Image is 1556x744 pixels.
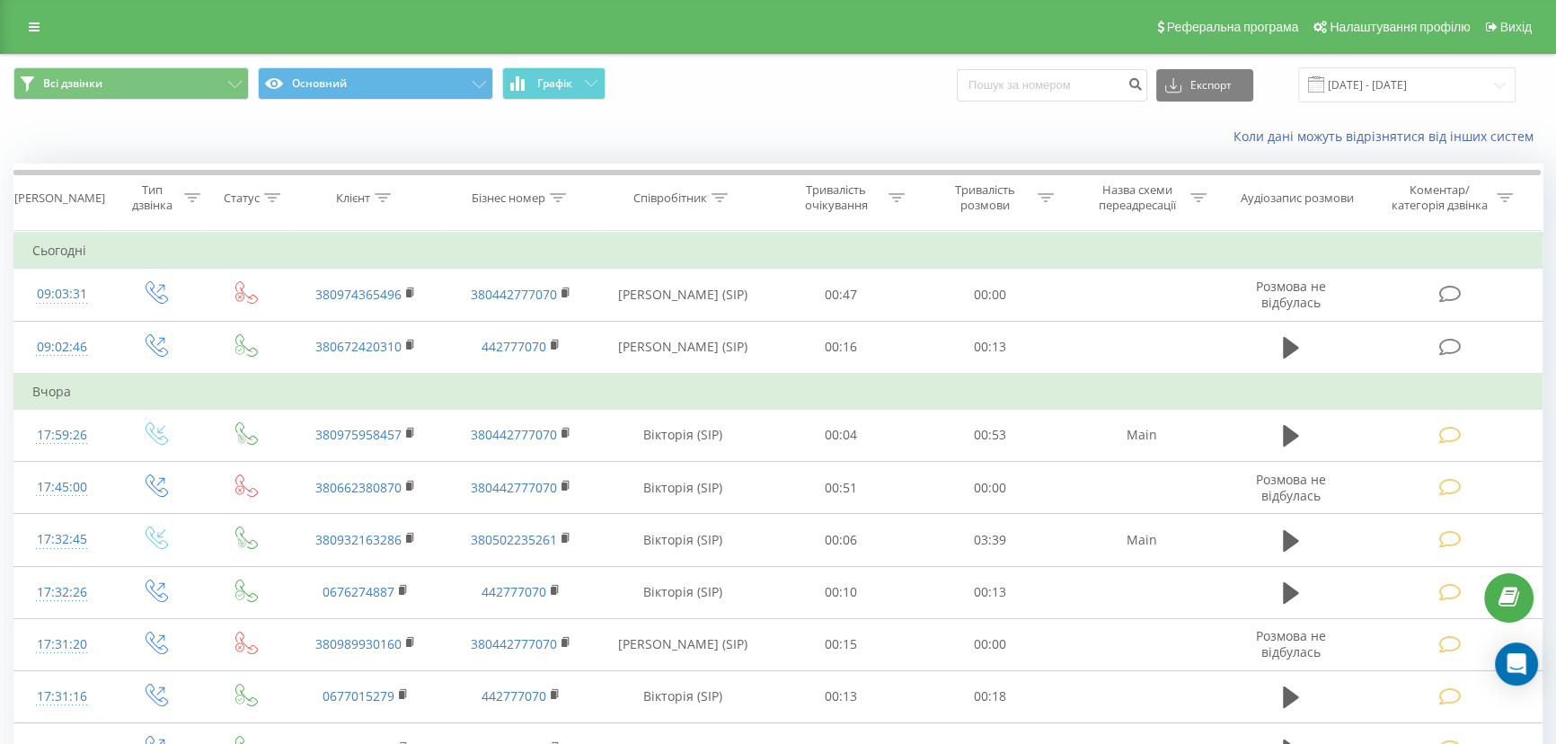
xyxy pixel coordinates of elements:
td: 00:04 [765,409,915,461]
a: 0676274887 [323,583,394,600]
td: 00:10 [765,566,915,618]
a: 442777070 [482,687,546,704]
button: Основний [258,67,493,100]
a: 442777070 [482,338,546,355]
td: 00:00 [915,462,1065,514]
td: 03:39 [915,514,1065,566]
td: Вікторія (SIP) [598,670,765,722]
div: 09:02:46 [32,330,92,365]
a: 380442777070 [471,635,557,652]
td: 00:06 [765,514,915,566]
div: Співробітник [633,190,707,206]
td: 00:13 [915,566,1065,618]
td: 00:00 [915,618,1065,670]
div: Open Intercom Messenger [1495,642,1538,686]
td: Main [1065,409,1220,461]
td: 00:51 [765,462,915,514]
td: Вчора [14,374,1543,410]
button: Графік [502,67,606,100]
a: 380932163286 [315,531,402,548]
a: 380442777070 [471,479,557,496]
div: Клієнт [336,190,370,206]
a: 380974365496 [315,286,402,303]
a: 380672420310 [315,338,402,355]
td: 00:13 [915,321,1065,374]
a: 380989930160 [315,635,402,652]
span: Розмова не відбулась [1256,278,1326,311]
span: Вихід [1500,20,1532,34]
div: 17:59:26 [32,418,92,453]
a: 442777070 [482,583,546,600]
div: Назва схеми переадресації [1090,182,1186,213]
div: Тривалість розмови [937,182,1033,213]
div: 17:32:45 [32,522,92,557]
span: Розмова не відбулась [1256,627,1326,660]
span: Графік [537,77,572,90]
td: 00:53 [915,409,1065,461]
input: Пошук за номером [957,69,1147,102]
a: 0677015279 [323,687,394,704]
button: Всі дзвінки [13,67,249,100]
div: 17:31:16 [32,679,92,714]
div: Бізнес номер [472,190,545,206]
span: Розмова не відбулась [1256,471,1326,504]
td: [PERSON_NAME] (SIP) [598,321,765,374]
span: Всі дзвінки [43,76,102,91]
div: Аудіозапис розмови [1241,190,1354,206]
a: 380442777070 [471,286,557,303]
td: [PERSON_NAME] (SIP) [598,269,765,321]
div: 17:31:20 [32,627,92,662]
a: 380502235261 [471,531,557,548]
div: [PERSON_NAME] [14,190,105,206]
a: Коли дані можуть відрізнятися вiд інших систем [1233,128,1543,145]
a: 380662380870 [315,479,402,496]
td: 00:16 [765,321,915,374]
div: 17:32:26 [32,575,92,610]
td: Вікторія (SIP) [598,409,765,461]
div: Тривалість очікування [788,182,884,213]
div: Коментар/категорія дзвінка [1387,182,1492,213]
div: 17:45:00 [32,470,92,505]
td: 00:00 [915,269,1065,321]
td: Вікторія (SIP) [598,566,765,618]
a: 380975958457 [315,426,402,443]
div: Статус [224,190,260,206]
td: 00:18 [915,670,1065,722]
td: [PERSON_NAME] (SIP) [598,618,765,670]
td: 00:47 [765,269,915,321]
span: Реферальна програма [1167,20,1299,34]
div: 09:03:31 [32,277,92,312]
td: Вікторія (SIP) [598,462,765,514]
a: 380442777070 [471,426,557,443]
td: 00:15 [765,618,915,670]
td: Вікторія (SIP) [598,514,765,566]
td: Main [1065,514,1220,566]
button: Експорт [1156,69,1253,102]
span: Налаштування профілю [1330,20,1470,34]
td: 00:13 [765,670,915,722]
div: Тип дзвінка [126,182,180,213]
td: Сьогодні [14,233,1543,269]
